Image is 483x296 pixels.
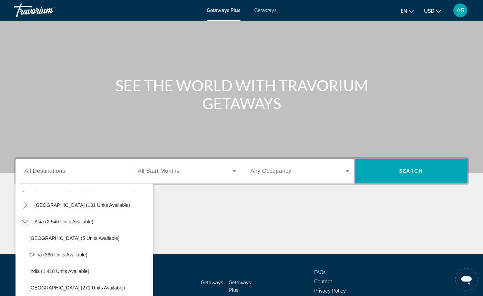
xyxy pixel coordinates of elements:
button: Select destination: South America (3,705 units available) [31,182,137,195]
a: FAQs [314,269,326,275]
input: Select destination [24,167,123,176]
span: en [401,8,407,14]
button: Select destination: Asia (2,546 units available) [31,215,97,228]
a: Contact [314,279,332,284]
span: AS [456,7,464,14]
button: Select destination: India (1,418 units available) [26,265,153,277]
span: Asia (2,546 units available) [34,219,93,224]
button: Select destination: China (366 units available) [26,249,153,261]
span: [GEOGRAPHIC_DATA] (131 units available) [34,202,130,208]
span: All Start Months [138,168,179,174]
button: Toggle Asia (2,546 units available) submenu [19,216,31,228]
button: Change currency [424,6,441,16]
a: Getaways Plus [207,8,240,13]
span: All Destinations [24,168,65,174]
button: Select destination: Central America (131 units available) [31,199,134,211]
button: User Menu [451,3,469,18]
iframe: Кнопка запуска окна обмена сообщениями [455,268,477,290]
button: Toggle South America (3,705 units available) submenu [19,183,31,195]
a: Getaways [254,8,277,13]
h1: SEE THE WORLD WITH TRAVORIUM GETAWAYS [112,76,371,112]
span: India (1,418 units available) [29,268,89,274]
button: Change language [401,6,414,16]
div: Search widget [16,159,467,183]
a: Getaways [201,280,223,285]
a: Privacy Policy [314,288,346,294]
span: USD [424,8,434,14]
a: Travorium [14,1,83,19]
button: Select destination: Bangladesh (5 units available) [26,232,153,244]
span: Search [399,168,423,174]
span: Any Occupancy [250,168,291,174]
span: [GEOGRAPHIC_DATA] (5 units available) [29,235,120,241]
span: China (366 units available) [29,252,88,257]
button: Select destination: Indonesia (271 units available) [26,282,153,294]
span: [GEOGRAPHIC_DATA] (271 units available) [29,285,125,290]
a: Getaways Plus [229,280,251,293]
button: Toggle Central America (131 units available) submenu [19,199,31,211]
button: Search [354,159,467,183]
